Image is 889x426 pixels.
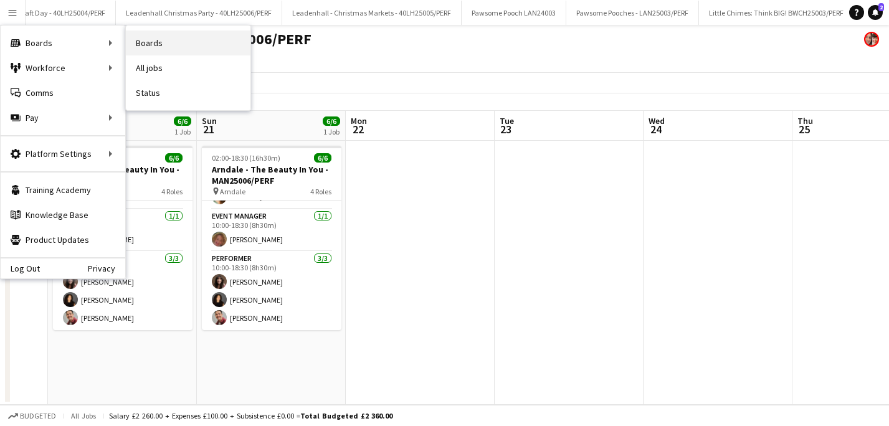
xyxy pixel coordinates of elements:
[1,105,125,130] div: Pay
[126,31,250,55] a: Boards
[864,32,879,47] app-user-avatar: Performer Department
[1,263,40,273] a: Log Out
[165,153,183,163] span: 6/6
[20,412,56,420] span: Budgeted
[174,116,191,126] span: 6/6
[314,153,331,163] span: 6/6
[349,122,367,136] span: 22
[126,80,250,105] a: Status
[323,116,340,126] span: 6/6
[282,1,462,25] button: Leadenhall - Christmas Markets - 40LH25005/PERF
[498,122,514,136] span: 23
[323,127,340,136] div: 1 Job
[202,164,341,186] h3: Arndale - The Beauty In You - MAN25006/PERF
[161,187,183,196] span: 4 Roles
[88,263,125,273] a: Privacy
[116,1,282,25] button: Leadenhall Christmas Party - 40LH25006/PERF
[202,209,341,252] app-card-role: Event Manager1/110:00-18:30 (8h30m)[PERSON_NAME]
[53,252,193,330] app-card-role: Performer3/310:00-19:00 (9h)[PERSON_NAME][PERSON_NAME][PERSON_NAME]
[796,122,813,136] span: 25
[212,153,280,163] span: 02:00-18:30 (16h30m)
[126,55,250,80] a: All jobs
[647,122,665,136] span: 24
[1,31,125,55] div: Boards
[1,227,125,252] a: Product Updates
[69,411,98,420] span: All jobs
[462,1,566,25] button: Pawsome Pooch LAN24003
[351,115,367,126] span: Mon
[200,122,217,136] span: 21
[220,187,245,196] span: Arndale
[202,252,341,330] app-card-role: Performer3/310:00-18:30 (8h30m)[PERSON_NAME][PERSON_NAME][PERSON_NAME]
[699,1,854,25] button: Little Chimes: Think BIG! BWCH25003/PERF
[797,115,813,126] span: Thu
[202,146,341,330] app-job-card: 02:00-18:30 (16h30m)6/6Arndale - The Beauty In You - MAN25006/PERF Arndale4 Roles[PERSON_NAME]Eve...
[1,202,125,227] a: Knowledge Base
[300,411,392,420] span: Total Budgeted £2 360.00
[1,177,125,202] a: Training Academy
[202,115,217,126] span: Sun
[310,187,331,196] span: 4 Roles
[1,141,125,166] div: Platform Settings
[500,115,514,126] span: Tue
[6,409,58,423] button: Budgeted
[878,3,884,11] span: 2
[174,127,191,136] div: 1 Job
[868,5,883,20] a: 2
[566,1,699,25] button: Pawsome Pooches - LAN25003/PERF
[1,80,125,105] a: Comms
[649,115,665,126] span: Wed
[109,411,392,420] div: Salary £2 260.00 + Expenses £100.00 + Subsistence £0.00 =
[1,55,125,80] div: Workforce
